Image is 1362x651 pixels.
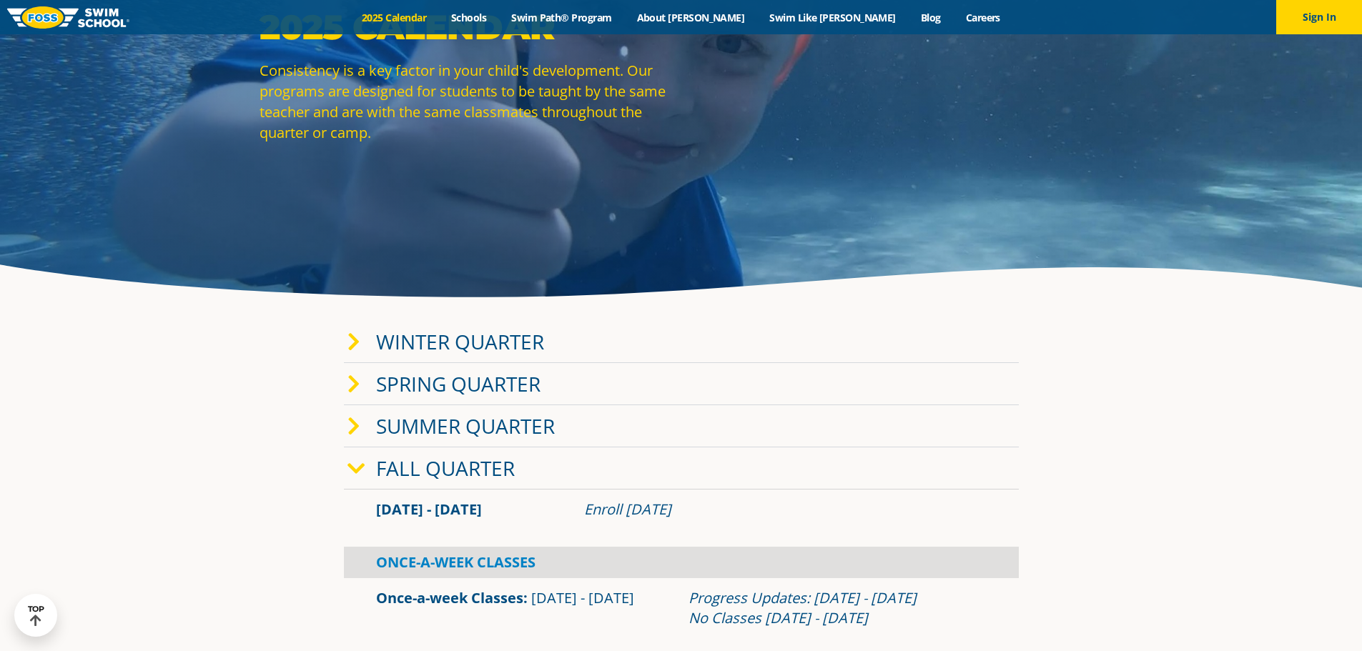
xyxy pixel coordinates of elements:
div: Enroll [DATE] [584,500,987,520]
a: Once-a-week Classes [376,588,523,607]
strong: 2025 Calendar [260,6,555,48]
a: 2025 Calendar [350,11,439,24]
a: Spring Quarter [376,370,541,397]
a: Swim Path® Program [499,11,624,24]
a: About [PERSON_NAME] [624,11,757,24]
a: Schools [439,11,499,24]
a: Blog [908,11,953,24]
a: Summer Quarter [376,412,555,439]
a: Careers [953,11,1012,24]
a: Swim Like [PERSON_NAME] [757,11,909,24]
p: Consistency is a key factor in your child's development. Our programs are designed for students t... [260,60,674,143]
span: [DATE] - [DATE] [376,500,482,519]
div: TOP [28,605,44,627]
a: Fall Quarter [376,454,515,482]
img: FOSS Swim School Logo [7,6,129,29]
div: Once-A-Week Classes [344,547,1019,578]
a: Winter Quarter [376,328,544,355]
div: Progress Updates: [DATE] - [DATE] No Classes [DATE] - [DATE] [689,588,987,628]
span: [DATE] - [DATE] [531,588,634,607]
